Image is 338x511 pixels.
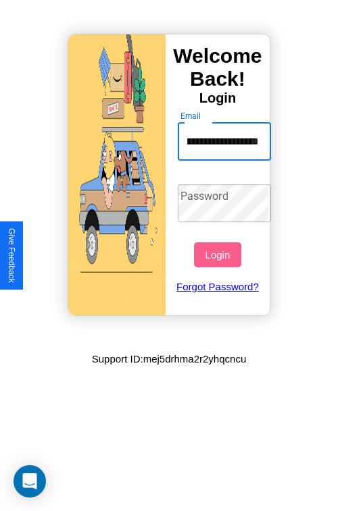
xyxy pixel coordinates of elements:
[171,267,265,306] a: Forgot Password?
[166,45,270,90] h3: Welcome Back!
[180,110,201,122] label: Email
[92,350,246,368] p: Support ID: mej5drhma2r2yhqcncu
[166,90,270,106] h4: Login
[68,34,166,315] img: gif
[7,228,16,283] div: Give Feedback
[194,242,241,267] button: Login
[14,465,46,497] div: Open Intercom Messenger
